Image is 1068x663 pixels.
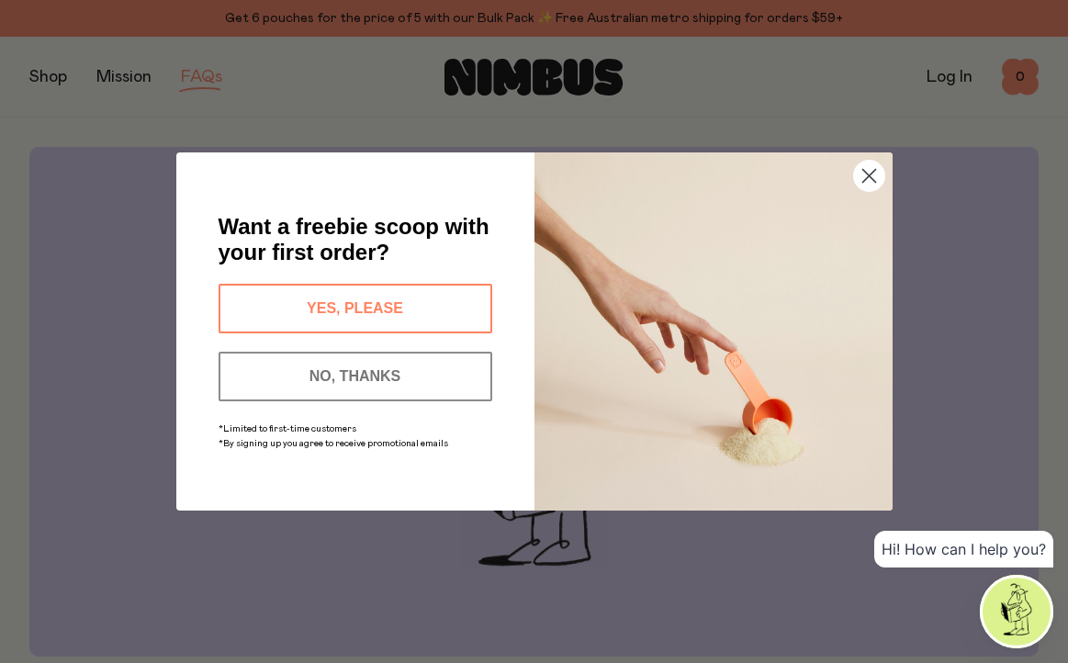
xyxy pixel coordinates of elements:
button: Close dialog [853,160,885,192]
button: YES, PLEASE [219,284,492,333]
img: c0d45117-8e62-4a02-9742-374a5db49d45.jpeg [534,152,893,511]
img: agent [983,578,1051,646]
span: *Limited to first-time customers [219,424,356,433]
span: *By signing up you agree to receive promotional emails [219,439,448,448]
div: Hi! How can I help you? [874,531,1053,567]
span: Want a freebie scoop with your first order? [219,214,489,264]
button: NO, THANKS [219,352,492,401]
